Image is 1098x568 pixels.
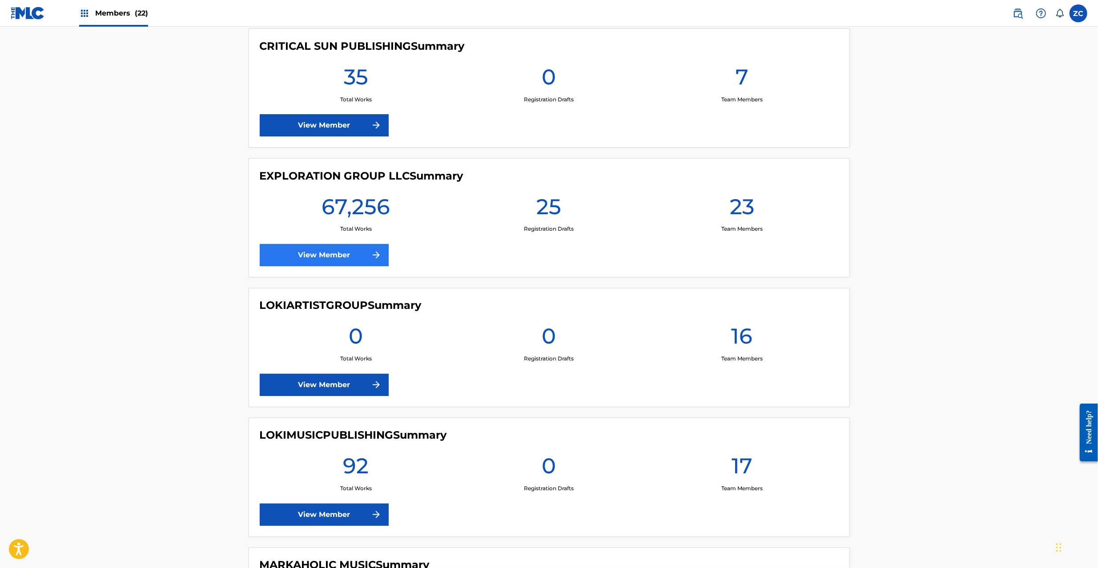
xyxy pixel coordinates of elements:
[340,355,372,363] p: Total Works
[1032,4,1050,22] div: Help
[340,96,372,104] p: Total Works
[340,485,372,493] p: Total Works
[1054,525,1098,568] iframe: Chat Widget
[260,244,389,266] a: View Member
[524,225,574,233] p: Registration Drafts
[1036,8,1046,19] img: help
[524,96,574,104] p: Registration Drafts
[260,114,389,136] a: View Member
[371,380,382,390] img: f7272a7cc735f4ea7f67.svg
[11,7,45,20] img: MLC Logo
[79,8,90,19] img: Top Rightsholders
[721,96,763,104] p: Team Members
[371,250,382,260] img: f7272a7cc735f4ea7f67.svg
[1055,9,1064,18] div: Notifications
[1070,4,1087,22] div: User Menu
[260,169,463,183] h4: EXPLORATION GROUP LLC
[260,429,447,442] h4: LOKIMUSICPUBLISHING
[721,355,763,363] p: Team Members
[731,323,752,355] h1: 16
[536,193,561,225] h1: 25
[1009,4,1027,22] a: Public Search
[1073,397,1098,468] iframe: Resource Center
[1013,8,1023,19] img: search
[542,323,556,355] h1: 0
[322,193,390,225] h1: 67,256
[524,485,574,493] p: Registration Drafts
[135,9,148,17] span: (22)
[721,225,763,233] p: Team Members
[736,64,748,96] h1: 7
[343,453,369,485] h1: 92
[730,193,754,225] h1: 23
[260,374,389,396] a: View Member
[260,504,389,526] a: View Member
[260,40,465,53] h4: CRITICAL SUN PUBLISHING
[344,64,368,96] h1: 35
[349,323,363,355] h1: 0
[95,8,148,18] span: Members
[1056,534,1062,561] div: Drag
[721,485,763,493] p: Team Members
[340,225,372,233] p: Total Works
[542,453,556,485] h1: 0
[371,120,382,131] img: f7272a7cc735f4ea7f67.svg
[524,355,574,363] p: Registration Drafts
[732,453,752,485] h1: 17
[260,299,422,312] h4: LOKIARTISTGROUP
[542,64,556,96] h1: 0
[371,509,382,520] img: f7272a7cc735f4ea7f67.svg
